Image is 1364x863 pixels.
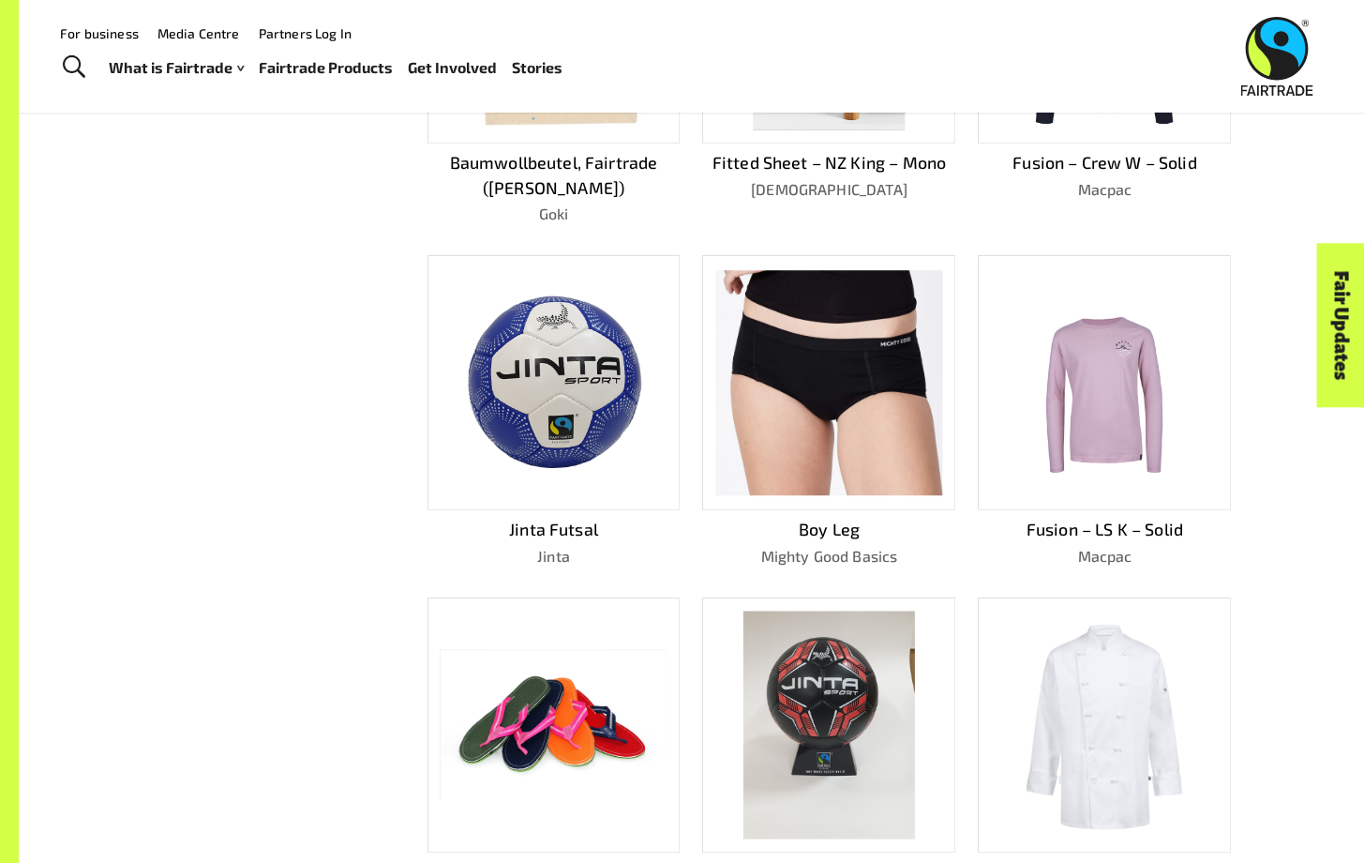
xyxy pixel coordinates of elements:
[427,517,681,542] p: Jinta Futsal
[978,517,1231,542] p: Fusion – LS K – Solid
[157,25,240,41] a: Media Centre
[427,203,681,225] p: Goki
[51,44,97,91] a: Toggle Search
[702,150,955,175] p: Fitted Sheet – NZ King – Mono
[408,54,497,82] a: Get Involved
[702,545,955,568] p: Mighty Good Basics
[702,255,955,567] a: Boy LegMighty Good Basics
[427,150,681,200] p: Baumwollbeutel, Fairtrade ([PERSON_NAME])
[978,545,1231,568] p: Macpac
[109,54,244,82] a: What is Fairtrade
[259,25,352,41] a: Partners Log In
[60,25,139,41] a: For business
[427,545,681,568] p: Jinta
[978,150,1231,175] p: Fusion – Crew W – Solid
[978,178,1231,201] p: Macpac
[702,517,955,542] p: Boy Leg
[1241,17,1313,96] img: Fairtrade Australia New Zealand logo
[702,178,955,201] p: [DEMOGRAPHIC_DATA]
[512,54,562,82] a: Stories
[978,255,1231,567] a: Fusion – LS K – SolidMacpac
[427,255,681,567] a: Jinta FutsalJinta
[259,54,393,82] a: Fairtrade Products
